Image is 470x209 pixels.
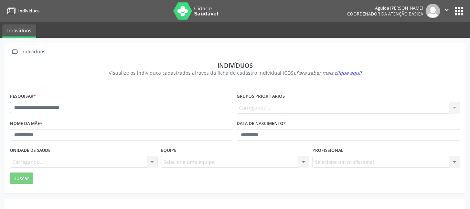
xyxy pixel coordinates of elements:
[18,8,40,14] span: Indivíduos
[15,62,455,69] div: Indivíduos
[440,4,453,18] button: 
[2,24,36,38] a: Indivíduos
[161,145,177,156] label: Equipe
[15,69,455,76] div: Visualize os indivíduos cadastrados através da ficha de cadastro individual (CDS).
[237,118,286,129] label: Data de nascimento
[443,6,450,14] i: 
[334,70,362,76] span: clique aqui!
[10,47,46,57] a:  Indivíduos
[10,145,51,156] label: Unidade de saúde
[312,145,343,156] label: Profissional
[20,47,46,57] div: Indivíduos
[10,47,20,57] i: 
[347,5,423,11] div: Aguida [PERSON_NAME]
[5,5,40,17] a: Indivíduos
[426,4,440,18] img: img
[347,11,423,17] span: Coordenador da Atenção Básica
[10,91,36,102] label: Pesquisar
[453,5,465,17] button: apps
[10,118,42,129] label: Nome da mãe
[237,91,285,102] label: Grupos prioritários
[296,70,362,76] i: Para saber mais,
[10,173,33,184] button: Buscar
